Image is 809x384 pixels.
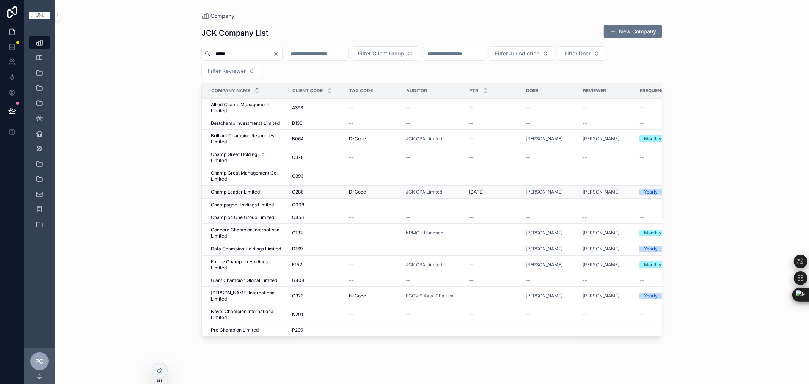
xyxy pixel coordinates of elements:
[211,133,283,145] span: Brilliant Champion Resources Limited
[583,327,630,333] a: --
[526,327,530,333] span: --
[639,214,644,220] span: --
[469,230,517,236] a: --
[406,277,410,283] span: --
[211,120,280,126] span: Bestchamp Investments Limited
[469,173,473,179] span: --
[292,214,340,220] a: C456
[639,154,644,161] span: --
[583,214,630,220] a: --
[526,120,530,126] span: --
[469,312,517,318] a: --
[526,214,573,220] a: --
[583,293,630,299] a: [PERSON_NAME]
[526,246,562,252] a: [PERSON_NAME]
[469,120,473,126] span: --
[349,202,353,208] span: --
[349,312,353,318] span: --
[349,262,397,268] a: --
[406,105,410,111] span: --
[526,136,562,142] span: [PERSON_NAME]
[406,246,460,252] a: --
[406,189,460,195] a: JCK CPA Limited
[406,312,460,318] a: --
[349,230,353,236] span: --
[639,277,644,283] span: --
[211,102,283,114] span: Allied Champ Management Limited
[639,293,687,299] a: Yearly
[292,246,303,252] span: D169
[583,262,619,268] span: [PERSON_NAME]
[211,246,281,252] span: Data Champion Holdings Limited
[469,189,517,195] a: [DATE]
[639,327,644,333] span: --
[644,246,658,252] div: Yearly
[211,327,259,333] span: Pro Champion Limited
[583,136,630,142] a: [PERSON_NAME]
[583,277,630,283] a: --
[292,214,304,220] span: C456
[406,136,442,142] span: JCK CPA Limited
[406,293,460,299] a: ECOVIS Axial CPA Limited
[583,88,606,94] span: Reviewer
[469,262,473,268] span: --
[292,105,340,111] a: A398
[349,120,397,126] a: --
[349,246,397,252] a: --
[469,293,517,299] a: --
[349,293,366,299] span: N-Code
[583,173,630,179] a: --
[583,293,619,299] a: [PERSON_NAME]
[349,105,397,111] a: --
[644,293,658,299] div: Yearly
[526,202,530,208] span: --
[406,154,460,161] a: --
[406,230,443,236] span: KPMG - Huazhen
[352,46,419,61] button: Select Button
[292,293,340,299] a: G323
[639,312,687,318] a: --
[292,277,340,283] a: G408
[526,262,562,268] span: [PERSON_NAME]
[406,120,410,126] span: --
[469,246,473,252] span: --
[406,327,410,333] span: --
[292,120,340,126] a: B130
[469,120,517,126] a: --
[644,261,661,268] div: Monthly
[639,135,687,142] a: Monthly
[406,173,410,179] span: --
[526,202,573,208] a: --
[469,327,473,333] span: --
[292,189,340,195] a: C288
[583,105,587,111] span: --
[406,214,410,220] span: --
[526,189,562,195] a: [PERSON_NAME]
[526,120,573,126] a: --
[639,202,644,208] span: --
[349,173,397,179] a: --
[358,50,404,57] span: Filter Client Group
[469,230,473,236] span: --
[201,28,269,38] h1: JCK Company List
[526,277,573,283] a: --
[583,230,619,236] a: [PERSON_NAME]
[210,12,234,20] span: Company
[583,312,630,318] a: --
[469,246,517,252] a: --
[292,173,340,179] a: C393
[469,327,517,333] a: --
[292,277,304,283] span: G408
[211,189,283,195] a: Champ Leader Limited
[526,293,562,299] span: [PERSON_NAME]
[406,136,460,142] a: JCK CPA Limited
[639,230,687,236] a: Monthly
[292,202,304,208] span: C008
[583,154,630,161] a: --
[292,154,340,161] a: C378
[349,277,397,283] a: --
[292,327,303,333] span: P299
[583,327,587,333] span: --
